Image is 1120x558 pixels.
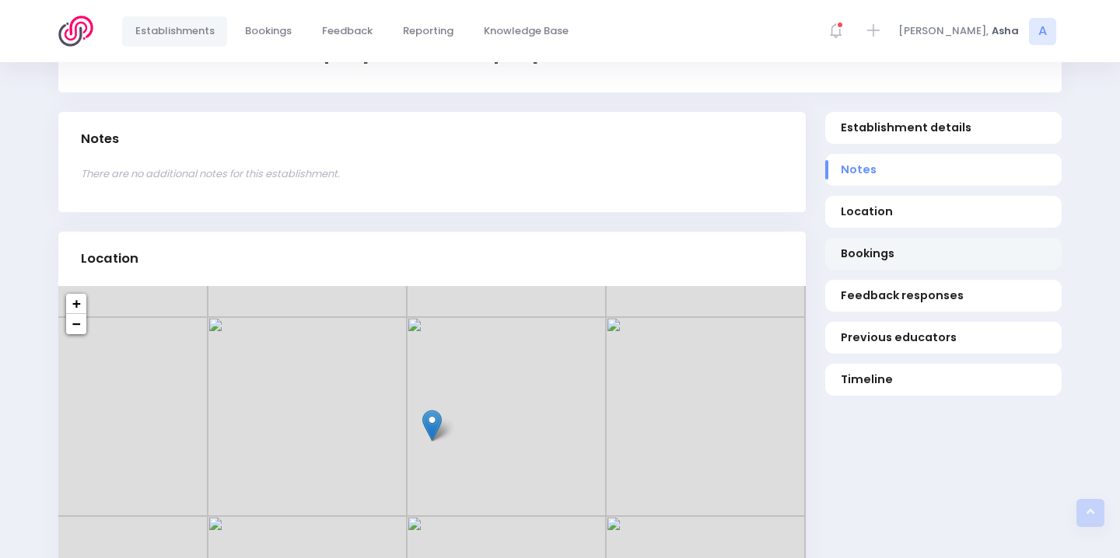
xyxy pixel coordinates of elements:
a: Previous educators [825,322,1062,354]
span: Asha [992,23,1019,39]
span: [PERSON_NAME], [898,23,989,39]
a: Reporting [390,16,466,47]
span: Notes [841,162,1047,178]
span: Location [841,204,1047,220]
span: Previous educators [841,330,1047,346]
span: Bookings [841,246,1047,262]
a: Knowledge Base [471,16,581,47]
span: Knowledge Base [484,23,569,39]
span: Reporting [403,23,453,39]
span: Feedback [322,23,373,39]
a: Bookings [232,16,304,47]
a: Location [825,196,1062,228]
a: Feedback [309,16,385,47]
a: Zoom in [66,294,86,314]
img: Horizon Christian School [422,410,442,441]
p: There are no additional notes for this establishment. [81,166,783,182]
img: Logo [58,16,103,47]
a: Zoom out [66,314,86,334]
a: Notes [825,154,1062,186]
span: Establishments [135,23,215,39]
span: Feedback responses [841,288,1047,304]
span: Bookings [245,23,292,39]
a: Feedback responses [825,280,1062,312]
a: Establishment details [825,112,1062,144]
span: Timeline [841,371,1047,388]
a: Bookings [825,238,1062,270]
h3: Location [81,251,138,267]
h3: Notes [81,131,119,147]
span: Establishment details [841,120,1047,136]
a: Establishments [122,16,227,47]
span: A [1029,18,1056,45]
a: Timeline [825,364,1062,396]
